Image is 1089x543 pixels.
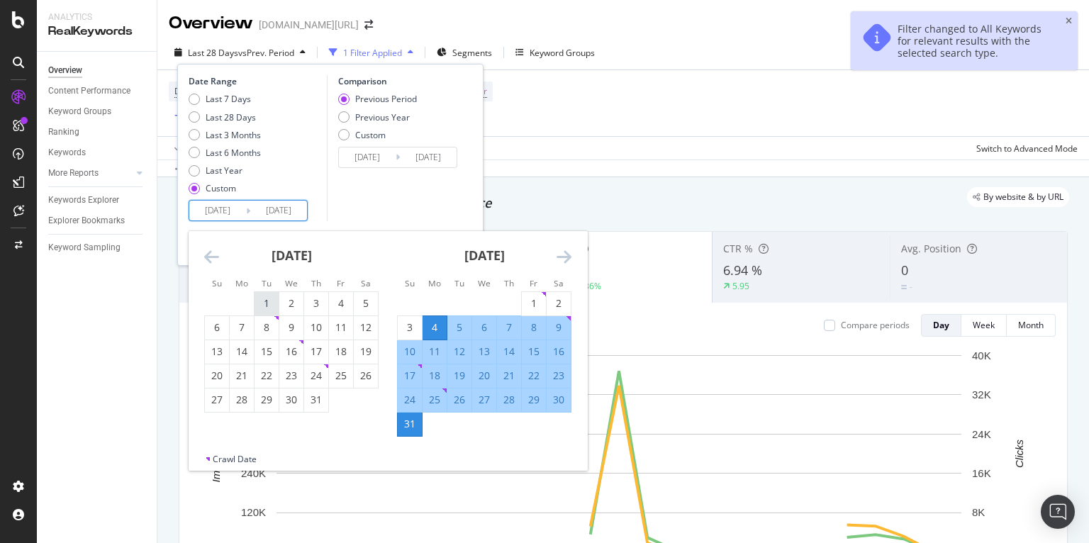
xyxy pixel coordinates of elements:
[398,412,423,436] td: Selected as end date. Sunday, August 31, 2025
[338,93,417,105] div: Previous Period
[547,345,571,359] div: 16
[972,349,991,362] text: 40K
[472,393,496,407] div: 27
[354,315,379,340] td: Choose Saturday, July 12, 2025 as your check-in date. It’s available.
[398,388,423,412] td: Selected. Sunday, August 24, 2025
[48,104,111,119] div: Keyword Groups
[522,320,546,335] div: 8
[205,364,230,388] td: Choose Sunday, July 20, 2025 as your check-in date. It’s available.
[464,247,505,264] strong: [DATE]
[1018,319,1044,331] div: Month
[279,291,304,315] td: Choose Wednesday, July 2, 2025 as your check-in date. It’s available.
[48,193,147,208] a: Keywords Explorer
[522,291,547,315] td: Choose Friday, August 1, 2025 as your check-in date. It’s available.
[1041,495,1075,529] div: Open Intercom Messenger
[972,428,991,440] text: 24K
[554,277,564,289] small: Sa
[304,320,328,335] div: 10
[255,364,279,388] td: Choose Tuesday, July 22, 2025 as your check-in date. It’s available.
[423,340,447,364] td: Selected. Monday, August 11, 2025
[329,369,353,383] div: 25
[472,369,496,383] div: 20
[279,320,303,335] div: 9
[497,345,521,359] div: 14
[1066,17,1072,26] div: close toast
[547,291,571,315] td: Choose Saturday, August 2, 2025 as your check-in date. It’s available.
[423,320,447,335] div: 4
[48,240,121,255] div: Keyword Sampling
[547,340,571,364] td: Selected. Saturday, August 16, 2025
[354,345,378,359] div: 19
[189,231,587,453] div: Calendar
[279,393,303,407] div: 30
[304,388,329,412] td: Choose Thursday, July 31, 2025 as your check-in date. It’s available.
[522,388,547,412] td: Selected. Friday, August 29, 2025
[398,345,422,359] div: 10
[213,453,257,465] div: Crawl Date
[447,345,471,359] div: 12
[189,93,261,105] div: Last 7 Days
[48,213,125,228] div: Explorer Bookmarks
[431,41,498,64] button: Segments
[338,111,417,123] div: Previous Year
[210,425,222,482] text: Impressions
[329,291,354,315] td: Choose Friday, July 4, 2025 as your check-in date. It’s available.
[933,319,949,331] div: Day
[205,345,229,359] div: 13
[1013,439,1025,467] text: Clicks
[329,345,353,359] div: 18
[189,182,261,194] div: Custom
[972,467,991,479] text: 16K
[235,277,248,289] small: Mo
[169,137,210,159] button: Apply
[973,319,995,331] div: Week
[472,315,497,340] td: Selected. Wednesday, August 6, 2025
[901,242,961,255] span: Avg. Position
[732,280,749,292] div: 5.95
[447,315,472,340] td: Selected. Tuesday, August 5, 2025
[189,164,261,177] div: Last Year
[329,296,353,310] div: 4
[447,369,471,383] div: 19
[398,393,422,407] div: 24
[259,18,359,32] div: [DOMAIN_NAME][URL]
[971,137,1078,159] button: Switch to Advanced Mode
[279,345,303,359] div: 16
[255,345,279,359] div: 15
[279,388,304,412] td: Choose Wednesday, July 30, 2025 as your check-in date. It’s available.
[304,345,328,359] div: 17
[279,296,303,310] div: 2
[48,193,119,208] div: Keywords Explorer
[472,320,496,335] div: 6
[188,47,238,59] span: Last 28 Days
[255,340,279,364] td: Choose Tuesday, July 15, 2025 as your check-in date. It’s available.
[48,166,99,181] div: More Reports
[255,291,279,315] td: Choose Tuesday, July 1, 2025 as your check-in date. It’s available.
[329,340,354,364] td: Choose Friday, July 18, 2025 as your check-in date. It’s available.
[48,23,145,40] div: RealKeywords
[311,277,321,289] small: Th
[279,315,304,340] td: Choose Wednesday, July 9, 2025 as your check-in date. It’s available.
[48,104,147,119] a: Keyword Groups
[497,369,521,383] div: 21
[169,108,225,125] button: Add Filter
[547,369,571,383] div: 23
[329,320,353,335] div: 11
[423,393,447,407] div: 25
[169,11,253,35] div: Overview
[423,345,447,359] div: 11
[255,315,279,340] td: Choose Tuesday, July 8, 2025 as your check-in date. It’s available.
[497,388,522,412] td: Selected. Thursday, August 28, 2025
[272,247,312,264] strong: [DATE]
[338,129,417,141] div: Custom
[304,369,328,383] div: 24
[285,277,298,289] small: We
[497,340,522,364] td: Selected. Thursday, August 14, 2025
[304,315,329,340] td: Choose Thursday, July 10, 2025 as your check-in date. It’s available.
[255,369,279,383] div: 22
[497,315,522,340] td: Selected. Thursday, August 7, 2025
[255,393,279,407] div: 29
[447,340,472,364] td: Selected. Tuesday, August 12, 2025
[279,364,304,388] td: Choose Wednesday, July 23, 2025 as your check-in date. It’s available.
[530,47,595,59] div: Keyword Groups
